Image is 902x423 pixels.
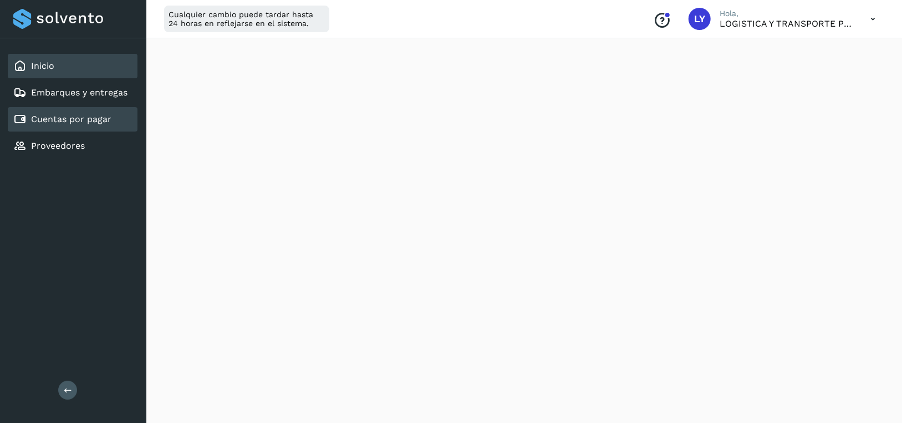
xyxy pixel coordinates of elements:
[8,80,137,105] div: Embarques y entregas
[8,107,137,132] div: Cuentas por pagar
[31,87,128,98] a: Embarques y entregas
[720,18,853,29] p: LOGISTICA Y TRANSPORTE PORTCAR
[720,9,853,18] p: Hola,
[164,6,329,32] div: Cualquier cambio puede tardar hasta 24 horas en reflejarse en el sistema.
[31,140,85,151] a: Proveedores
[31,114,111,124] a: Cuentas por pagar
[8,54,137,78] div: Inicio
[31,61,54,71] a: Inicio
[8,134,137,158] div: Proveedores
